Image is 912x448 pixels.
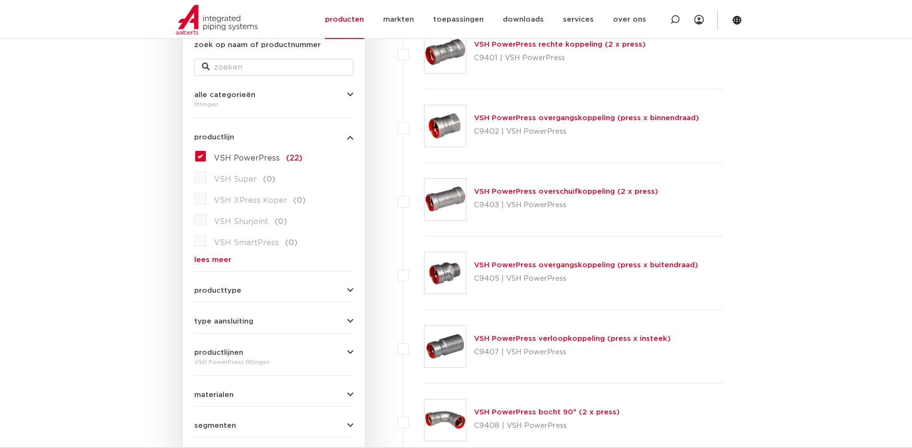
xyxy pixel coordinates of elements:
[474,198,658,213] p: C9403 | VSH PowerPress
[194,91,255,99] span: alle categorieën
[194,318,353,325] button: type aansluiting
[474,188,658,195] a: VSH PowerPress overschuifkoppeling (2 x press)
[194,287,241,294] span: producttype
[194,59,353,76] input: zoeken
[474,409,620,416] a: VSH PowerPress bocht 90° (2 x press)
[194,349,353,356] button: productlijnen
[425,105,466,147] img: Thumbnail for VSH PowerPress overgangskoppeling (press x binnendraad)
[194,356,353,368] div: VSH PowerPress fittingen
[474,418,620,434] p: C9408 | VSH PowerPress
[214,197,287,204] span: VSH XPress Koper
[214,239,279,247] span: VSH SmartPress
[214,154,280,162] span: VSH PowerPress
[194,39,321,51] label: zoek op naam of productnummer
[474,271,698,286] p: C9405 | VSH PowerPress
[425,179,466,220] img: Thumbnail for VSH PowerPress overschuifkoppeling (2 x press)
[194,318,253,325] span: type aansluiting
[474,335,671,342] a: VSH PowerPress verloopkoppeling (press x insteek)
[474,345,671,360] p: C9407 | VSH PowerPress
[194,391,353,398] button: materialen
[474,124,699,139] p: C9402 | VSH PowerPress
[194,91,353,99] button: alle categorieën
[286,154,302,162] span: (22)
[194,134,234,141] span: productlijn
[194,422,353,429] button: segmenten
[214,175,257,183] span: VSH Super
[425,399,466,441] img: Thumbnail for VSH PowerPress bocht 90° (2 x press)
[425,326,466,367] img: Thumbnail for VSH PowerPress verloopkoppeling (press x insteek)
[194,256,353,263] a: lees meer
[263,175,275,183] span: (0)
[194,391,234,398] span: materialen
[425,252,466,294] img: Thumbnail for VSH PowerPress overgangskoppeling (press x buitendraad)
[474,261,698,269] a: VSH PowerPress overgangskoppeling (press x buitendraad)
[275,218,287,225] span: (0)
[214,218,268,225] span: VSH Shurjoint
[285,239,298,247] span: (0)
[474,114,699,122] a: VSH PowerPress overgangskoppeling (press x binnendraad)
[474,41,646,48] a: VSH PowerPress rechte koppeling (2 x press)
[194,422,236,429] span: segmenten
[425,32,466,73] img: Thumbnail for VSH PowerPress rechte koppeling (2 x press)
[474,50,646,66] p: C9401 | VSH PowerPress
[194,134,353,141] button: productlijn
[293,197,306,204] span: (0)
[194,99,353,110] div: fittingen
[194,287,353,294] button: producttype
[194,349,243,356] span: productlijnen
